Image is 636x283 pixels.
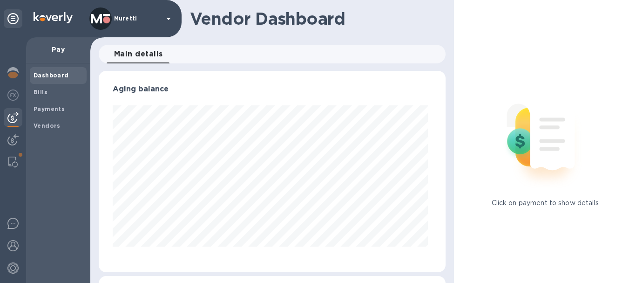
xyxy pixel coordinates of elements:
span: Main details [114,48,163,61]
h1: Vendor Dashboard [190,9,439,28]
b: Dashboard [34,72,69,79]
b: Vendors [34,122,61,129]
h3: Aging balance [113,85,432,94]
b: Payments [34,105,65,112]
p: Muretti [114,15,161,22]
img: Logo [34,12,73,23]
b: Bills [34,89,47,96]
p: Click on payment to show details [492,198,599,208]
p: Pay [34,45,83,54]
div: Unpin categories [4,9,22,28]
img: Foreign exchange [7,90,19,101]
